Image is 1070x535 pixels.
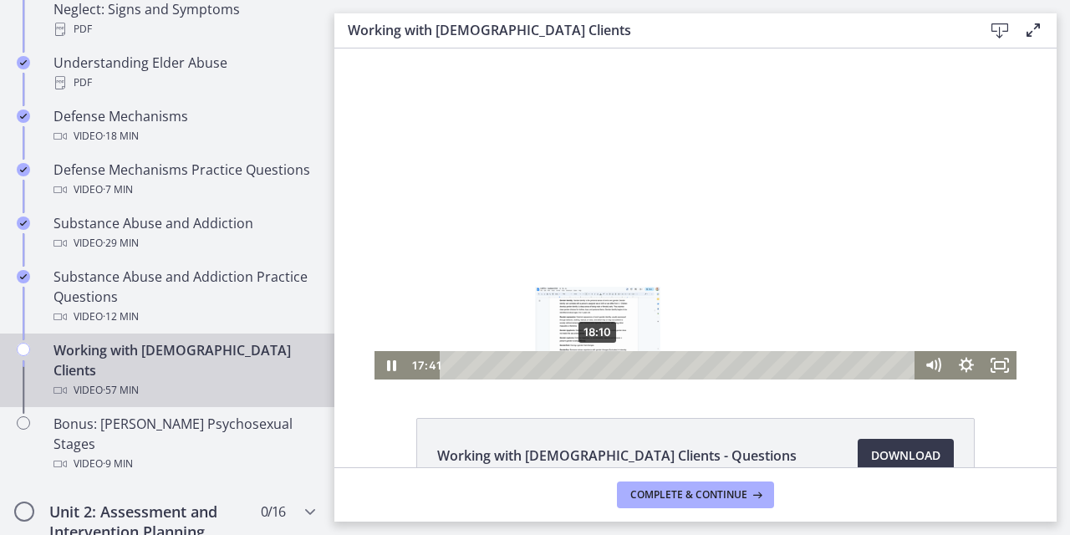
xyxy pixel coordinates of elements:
i: Completed [17,56,30,69]
div: Video [53,233,314,253]
i: Completed [17,270,30,283]
div: Defense Mechanisms [53,106,314,146]
span: · 9 min [103,454,133,474]
div: Video [53,307,314,327]
iframe: Video Lesson [334,48,1057,380]
div: Substance Abuse and Addiction [53,213,314,253]
div: Video [53,380,314,400]
button: Complete & continue [617,481,774,508]
span: · 7 min [103,180,133,200]
span: · 57 min [103,380,139,400]
h3: Working with [DEMOGRAPHIC_DATA] Clients [348,20,956,40]
span: · 18 min [103,126,139,146]
button: Mute [582,303,615,331]
div: Defense Mechanisms Practice Questions [53,160,314,200]
div: PDF [53,73,314,93]
div: Substance Abuse and Addiction Practice Questions [53,267,314,327]
span: · 12 min [103,307,139,327]
i: Completed [17,110,30,123]
span: Working with [DEMOGRAPHIC_DATA] Clients - Questions [437,446,797,466]
div: PDF [53,19,314,39]
i: Completed [17,217,30,230]
a: Download [858,439,954,472]
button: Fullscreen [649,303,682,331]
span: 0 / 16 [261,502,285,522]
div: Understanding Elder Abuse [53,53,314,93]
div: Video [53,126,314,146]
div: Bonus: [PERSON_NAME] Psychosexual Stages [53,414,314,474]
div: Video [53,454,314,474]
div: Working with [DEMOGRAPHIC_DATA] Clients [53,340,314,400]
div: Video [53,180,314,200]
i: Completed [17,163,30,176]
span: Complete & continue [630,488,747,502]
span: Download [871,446,940,466]
span: · 29 min [103,233,139,253]
button: Show settings menu [615,303,649,331]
